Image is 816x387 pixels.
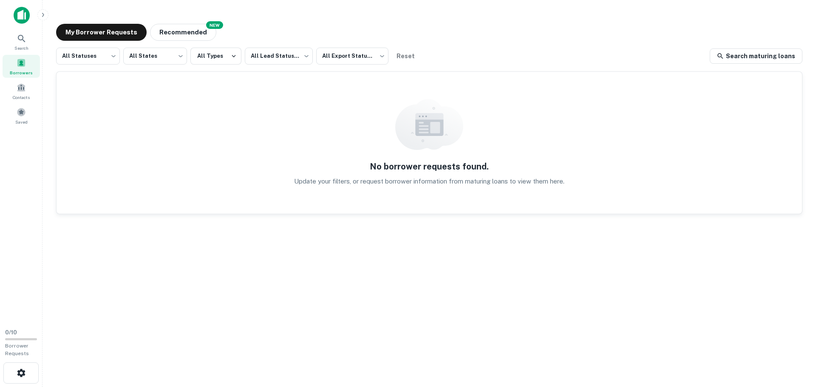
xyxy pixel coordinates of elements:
[14,45,28,51] span: Search
[15,119,28,125] span: Saved
[150,24,216,41] button: Recommended
[123,45,187,67] div: All States
[3,55,40,78] a: Borrowers
[206,21,223,29] div: NEW
[5,329,17,336] span: 0 / 10
[3,30,40,53] a: Search
[392,48,419,65] button: Reset
[294,176,564,186] p: Update your filters, or request borrower information from maturing loans to view them here.
[5,343,29,356] span: Borrower Requests
[710,48,802,64] a: Search maturing loans
[3,79,40,102] a: Contacts
[190,48,241,65] button: All Types
[56,24,147,41] button: My Borrower Requests
[3,104,40,127] a: Saved
[56,45,120,67] div: All Statuses
[370,160,489,173] h5: No borrower requests found.
[395,99,463,150] img: empty content
[13,94,30,101] span: Contacts
[316,45,388,67] div: All Export Statuses
[14,7,30,24] img: capitalize-icon.png
[10,69,33,76] span: Borrowers
[245,45,313,67] div: All Lead Statuses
